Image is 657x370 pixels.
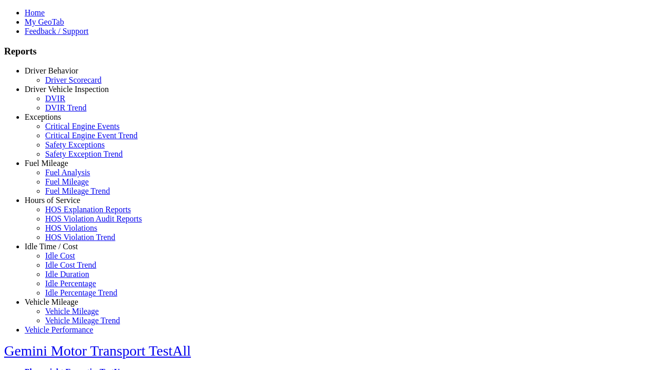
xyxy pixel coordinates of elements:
[25,27,88,35] a: Feedback / Support
[25,85,109,94] a: Driver Vehicle Inspection
[25,325,93,334] a: Vehicle Performance
[25,242,78,251] a: Idle Time / Cost
[25,66,78,75] a: Driver Behavior
[25,298,78,306] a: Vehicle Mileage
[45,307,99,316] a: Vehicle Mileage
[45,177,89,186] a: Fuel Mileage
[45,168,90,177] a: Fuel Analysis
[45,103,86,112] a: DVIR Trend
[45,140,105,149] a: Safety Exceptions
[45,214,142,223] a: HOS Violation Audit Reports
[45,224,97,232] a: HOS Violations
[45,131,138,140] a: Critical Engine Event Trend
[45,94,65,103] a: DVIR
[25,113,61,121] a: Exceptions
[45,251,75,260] a: Idle Cost
[45,288,117,297] a: Idle Percentage Trend
[25,8,45,17] a: Home
[25,17,64,26] a: My GeoTab
[4,46,653,57] h3: Reports
[45,150,123,158] a: Safety Exception Trend
[45,76,102,84] a: Driver Scorecard
[4,343,191,359] a: Gemini Motor Transport TestAll
[25,196,80,205] a: Hours of Service
[45,233,115,242] a: HOS Violation Trend
[45,261,96,269] a: Idle Cost Trend
[45,187,110,195] a: Fuel Mileage Trend
[45,270,89,279] a: Idle Duration
[45,316,120,325] a: Vehicle Mileage Trend
[45,122,120,131] a: Critical Engine Events
[45,279,96,288] a: Idle Percentage
[25,159,68,168] a: Fuel Mileage
[45,205,131,214] a: HOS Explanation Reports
